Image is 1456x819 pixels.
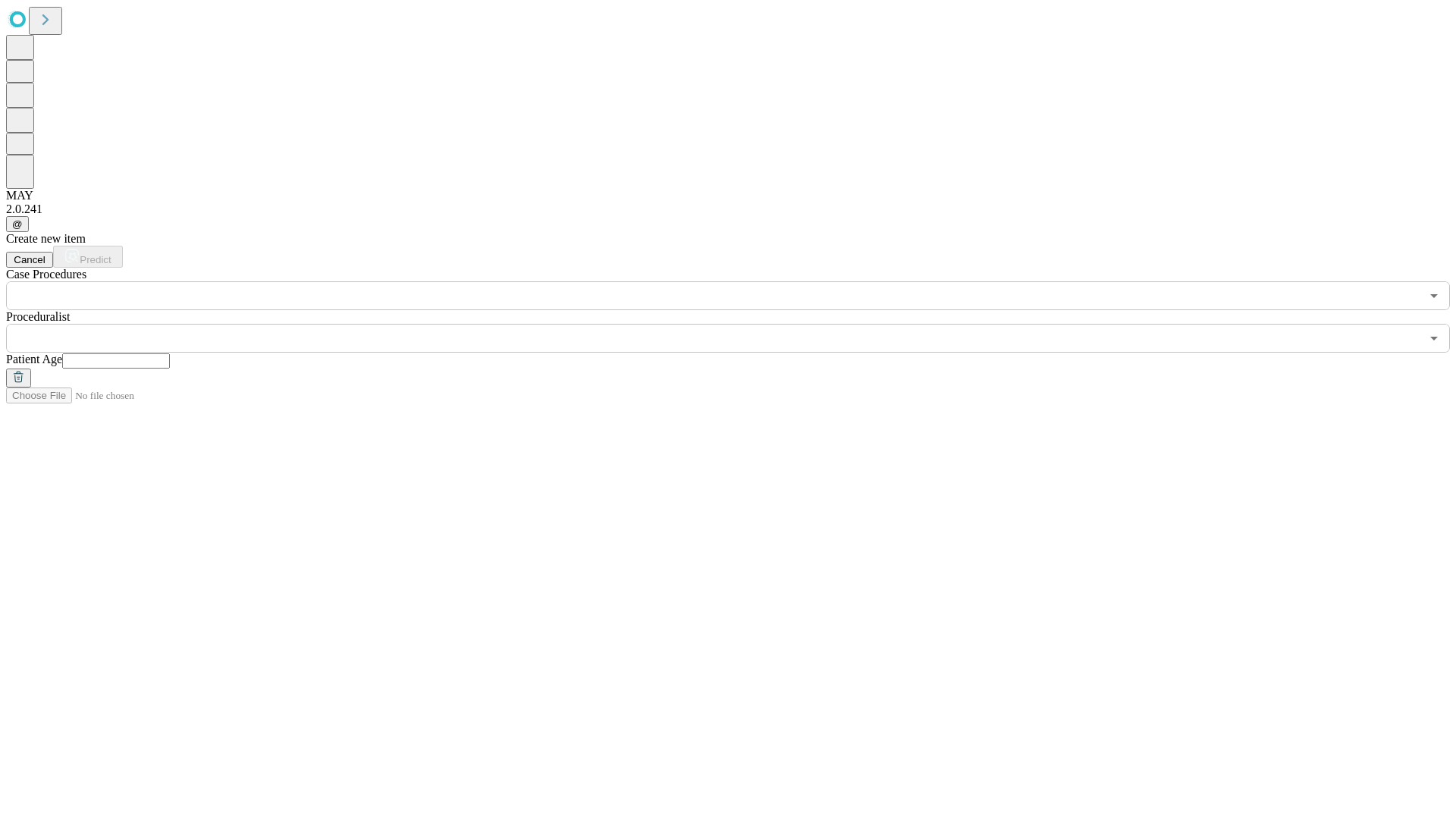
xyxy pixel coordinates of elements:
[6,232,86,245] span: Create new item
[6,310,70,323] span: Proceduralist
[80,254,111,265] span: Predict
[6,268,86,281] span: Scheduled Procedure
[1423,328,1445,349] button: Open
[53,246,123,268] button: Predict
[1423,285,1445,306] button: Open
[6,189,1450,202] div: MAY
[6,252,53,268] button: Cancel
[12,218,23,230] span: @
[6,216,29,232] button: @
[6,202,1450,216] div: 2.0.241
[6,353,62,366] span: Patient Age
[14,254,45,265] span: Cancel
